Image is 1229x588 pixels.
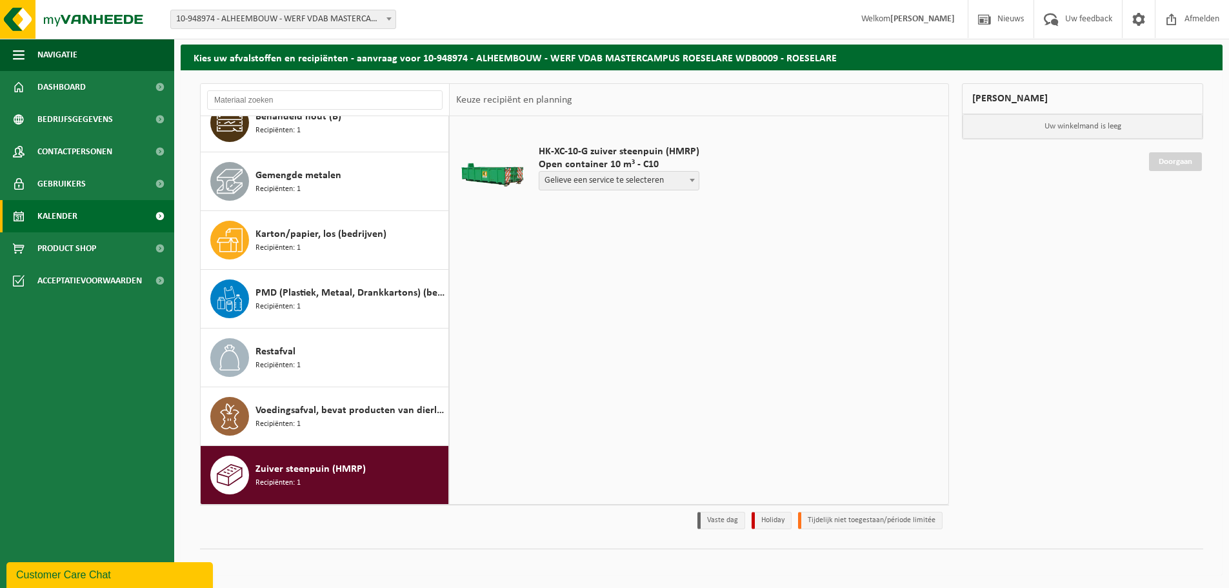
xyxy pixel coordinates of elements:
[539,171,699,190] span: Gelieve een service te selecteren
[1149,152,1202,171] a: Doorgaan
[539,172,699,190] span: Gelieve een service te selecteren
[37,168,86,200] span: Gebruikers
[255,168,341,183] span: Gemengde metalen
[697,512,745,529] li: Vaste dag
[539,158,699,171] span: Open container 10 m³ - C10
[170,10,396,29] span: 10-948974 - ALHEEMBOUW - WERF VDAB MASTERCAMPUS ROESELARE WDB0009 - ROESELARE
[255,360,301,372] span: Recipiënten: 1
[201,329,449,387] button: Restafval Recipiënten: 1
[201,387,449,446] button: Voedingsafval, bevat producten van dierlijke oorsprong, onverpakt, categorie 3 Recipiënten: 1
[207,90,443,110] input: Materiaal zoeken
[255,403,445,418] span: Voedingsafval, bevat producten van dierlijke oorsprong, onverpakt, categorie 3
[37,71,86,103] span: Dashboard
[890,14,955,24] strong: [PERSON_NAME]
[37,39,77,71] span: Navigatie
[37,200,77,232] span: Kalender
[255,301,301,313] span: Recipiënten: 1
[255,461,366,477] span: Zuiver steenpuin (HMRP)
[255,109,341,125] span: Behandeld hout (B)
[201,152,449,211] button: Gemengde metalen Recipiënten: 1
[963,114,1203,139] p: Uw winkelmand is leeg
[539,145,699,158] span: HK-XC-10-G zuiver steenpuin (HMRP)
[37,232,96,265] span: Product Shop
[255,242,301,254] span: Recipiënten: 1
[181,45,1223,70] h2: Kies uw afvalstoffen en recipiënten - aanvraag voor 10-948974 - ALHEEMBOUW - WERF VDAB MASTERCAMP...
[255,418,301,431] span: Recipiënten: 1
[6,560,215,588] iframe: chat widget
[201,211,449,270] button: Karton/papier, los (bedrijven) Recipiënten: 1
[450,84,579,116] div: Keuze recipiënt en planning
[201,94,449,152] button: Behandeld hout (B) Recipiënten: 1
[201,270,449,329] button: PMD (Plastiek, Metaal, Drankkartons) (bedrijven) Recipiënten: 1
[962,83,1203,114] div: [PERSON_NAME]
[255,285,445,301] span: PMD (Plastiek, Metaal, Drankkartons) (bedrijven)
[255,183,301,196] span: Recipiënten: 1
[255,125,301,137] span: Recipiënten: 1
[37,136,112,168] span: Contactpersonen
[37,103,113,136] span: Bedrijfsgegevens
[37,265,142,297] span: Acceptatievoorwaarden
[171,10,395,28] span: 10-948974 - ALHEEMBOUW - WERF VDAB MASTERCAMPUS ROESELARE WDB0009 - ROESELARE
[752,512,792,529] li: Holiday
[201,446,449,504] button: Zuiver steenpuin (HMRP) Recipiënten: 1
[255,227,386,242] span: Karton/papier, los (bedrijven)
[255,344,295,360] span: Restafval
[255,477,301,489] span: Recipiënten: 1
[798,512,943,529] li: Tijdelijk niet toegestaan/période limitée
